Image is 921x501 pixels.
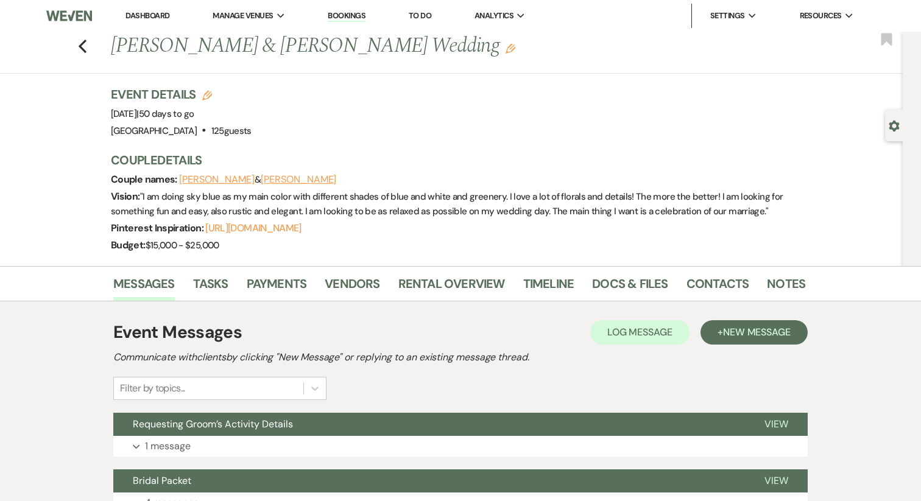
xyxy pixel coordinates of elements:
[764,474,788,487] span: View
[125,10,169,21] a: Dashboard
[145,438,191,454] p: 1 message
[111,190,140,203] span: Vision:
[523,274,574,301] a: Timeline
[113,436,808,457] button: 1 message
[111,152,793,169] h3: Couple Details
[111,32,657,61] h1: [PERSON_NAME] & [PERSON_NAME] Wedding
[686,274,749,301] a: Contacts
[136,108,194,120] span: |
[767,274,805,301] a: Notes
[800,10,842,22] span: Resources
[328,10,365,22] a: Bookings
[247,274,307,301] a: Payments
[146,239,219,251] span: $15,000 - $25,000
[179,175,255,184] button: [PERSON_NAME]
[113,469,745,492] button: Bridal Packet
[325,274,379,301] a: Vendors
[506,43,515,54] button: Edit
[111,222,205,234] span: Pinterest Inspiration:
[745,413,808,436] button: View
[111,173,179,186] span: Couple names:
[398,274,505,301] a: Rental Overview
[700,320,808,345] button: +New Message
[133,418,293,430] span: Requesting Groom’s Activity Details
[607,326,672,338] span: Log Message
[111,86,252,103] h3: Event Details
[213,10,273,22] span: Manage Venues
[205,222,301,234] a: [URL][DOMAIN_NAME]
[764,418,788,430] span: View
[113,413,745,436] button: Requesting Groom’s Activity Details
[113,274,175,301] a: Messages
[710,10,745,22] span: Settings
[139,108,194,120] span: 50 days to go
[179,173,336,186] span: &
[409,10,431,21] a: To Do
[889,119,900,131] button: Open lead details
[111,191,783,217] span: " I am doing sky blue as my main color with different shades of blue and white and greenery. I lo...
[111,125,197,137] span: [GEOGRAPHIC_DATA]
[590,320,690,345] button: Log Message
[723,326,791,338] span: New Message
[261,175,336,184] button: [PERSON_NAME]
[113,350,808,365] h2: Communicate with clients by clicking "New Message" or replying to an existing message thread.
[193,274,228,301] a: Tasks
[46,3,92,29] img: Weven Logo
[111,108,194,120] span: [DATE]
[211,125,252,137] span: 125 guests
[133,474,191,487] span: Bridal Packet
[592,274,668,301] a: Docs & Files
[120,381,185,396] div: Filter by topics...
[113,320,242,345] h1: Event Messages
[745,469,808,492] button: View
[475,10,513,22] span: Analytics
[111,239,146,251] span: Budget:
